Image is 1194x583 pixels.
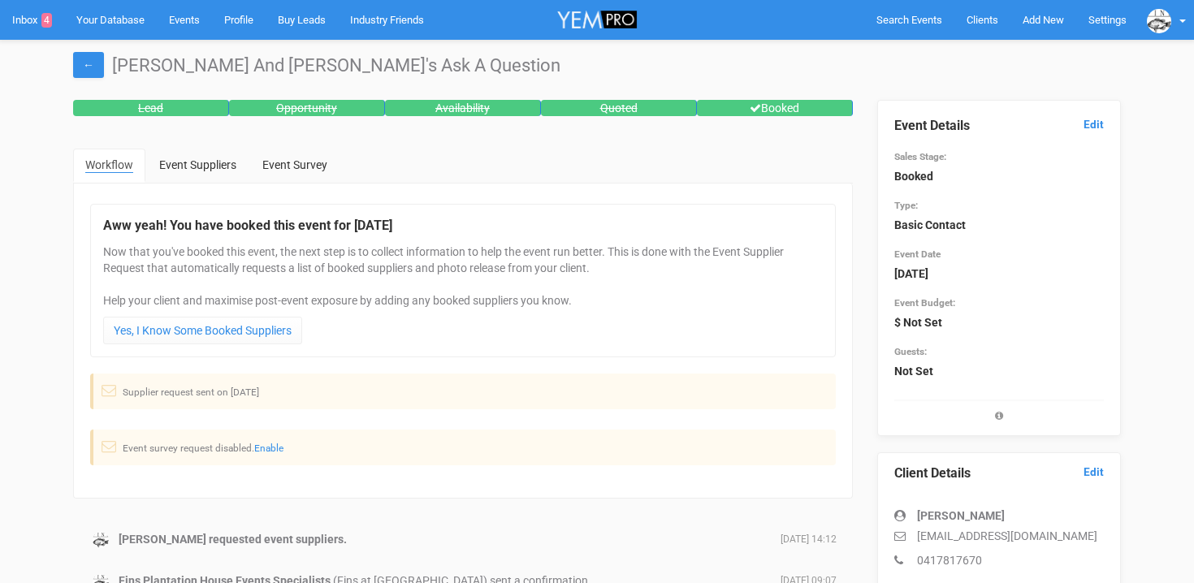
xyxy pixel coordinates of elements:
strong: Booked [894,170,933,183]
small: Event Date [894,248,941,260]
strong: [DATE] [894,267,928,280]
div: Lead [73,100,229,116]
span: 4 [41,13,52,28]
small: Supplier request sent on [DATE] [123,387,259,398]
legend: Aww yeah! You have booked this event for [DATE] [103,217,823,235]
span: Clients [967,14,998,26]
a: Edit [1084,464,1104,480]
strong: requested event suppliers. [209,533,347,546]
div: Booked [697,100,853,116]
div: Opportunity [229,100,385,116]
a: Enable [254,443,283,454]
span: Add New [1023,14,1064,26]
h1: [PERSON_NAME] And [PERSON_NAME]'s Ask A Question [73,56,1121,76]
span: Search Events [876,14,942,26]
strong: [PERSON_NAME] [119,533,206,546]
legend: Event Details [894,117,1104,136]
p: Now that you've booked this event, the next step is to collect information to help the event run ... [103,244,823,309]
small: Event Budget: [894,297,955,309]
strong: $ Not Set [894,316,942,329]
a: Event Survey [250,149,340,181]
div: Quoted [541,100,697,116]
a: Yes, I Know Some Booked Suppliers [103,317,302,344]
p: 0417817670 [894,552,1104,568]
small: Sales Stage: [894,151,946,162]
legend: Client Details [894,464,1104,483]
strong: Not Set [894,365,933,378]
small: Event survey request disabled. [123,443,283,454]
img: data [1147,9,1171,33]
strong: Basic Contact [894,218,966,231]
span: [DATE] 14:12 [781,533,837,546]
a: Event Suppliers [147,149,249,181]
a: Workflow [73,149,145,183]
p: [EMAIL_ADDRESS][DOMAIN_NAME] [894,528,1104,544]
a: Edit [1084,117,1104,132]
div: Availability [385,100,541,116]
small: Type: [894,200,918,211]
small: Guests: [894,346,927,357]
a: ← [73,52,104,78]
img: data [93,532,109,548]
strong: [PERSON_NAME] [917,509,1005,522]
